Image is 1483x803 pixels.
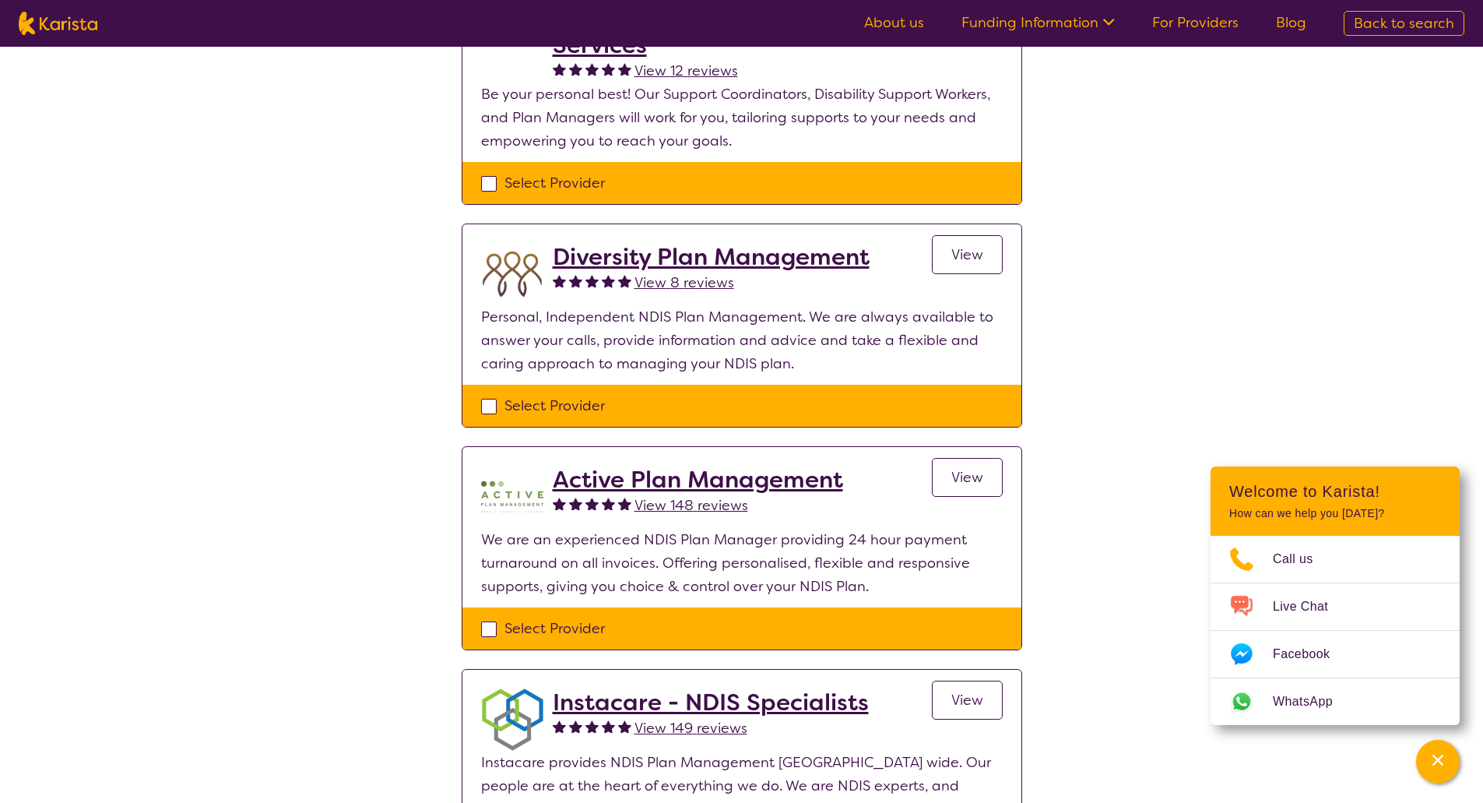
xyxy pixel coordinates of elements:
[553,466,843,494] a: Active Plan Management
[951,691,983,710] span: View
[634,59,738,83] a: View 12 reviews
[1273,548,1332,571] span: Call us
[1273,595,1347,618] span: Live Chat
[569,274,582,287] img: fullstar
[618,62,631,76] img: fullstar
[553,689,869,717] a: Instacare - NDIS Specialists
[864,13,924,32] a: About us
[19,12,97,35] img: Karista logo
[602,62,615,76] img: fullstar
[634,62,738,80] span: View 12 reviews
[569,497,582,510] img: fullstar
[585,62,599,76] img: fullstar
[481,689,543,751] img: obkhna0zu27zdd4ubuus.png
[1152,13,1239,32] a: For Providers
[634,717,747,740] a: View 149 reviews
[481,83,1003,153] p: Be your personal best! Our Support Coordinators, Disability Support Workers, and Plan Managers wi...
[585,497,599,510] img: fullstar
[1354,14,1454,33] span: Back to search
[481,466,543,528] img: pypzb5qm7jexfhutod0x.png
[634,719,747,738] span: View 149 reviews
[634,496,748,515] span: View 148 reviews
[569,720,582,733] img: fullstar
[1229,507,1441,520] p: How can we help you [DATE]?
[602,497,615,510] img: fullstar
[1416,740,1460,784] button: Channel Menu
[932,235,1003,274] a: View
[1211,678,1460,725] a: Web link opens in a new tab.
[961,13,1115,32] a: Funding Information
[602,720,615,733] img: fullstar
[481,243,543,305] img: duqvjtfkvnzb31ymex15.png
[634,494,748,517] a: View 148 reviews
[932,681,1003,720] a: View
[951,468,983,487] span: View
[634,271,734,294] a: View 8 reviews
[553,274,566,287] img: fullstar
[618,274,631,287] img: fullstar
[618,497,631,510] img: fullstar
[1211,467,1460,725] div: Channel Menu
[553,243,870,271] a: Diversity Plan Management
[553,62,566,76] img: fullstar
[481,528,1003,598] p: We are an experienced NDIS Plan Manager providing 24 hour payment turnaround on all invoices. Off...
[1229,482,1441,501] h2: Welcome to Karista!
[553,720,566,733] img: fullstar
[481,305,1003,375] p: Personal, Independent NDIS Plan Management. We are always available to answer your calls, provide...
[1211,536,1460,725] ul: Choose channel
[553,497,566,510] img: fullstar
[1344,11,1464,36] a: Back to search
[569,62,582,76] img: fullstar
[602,274,615,287] img: fullstar
[932,458,1003,497] a: View
[585,274,599,287] img: fullstar
[951,245,983,264] span: View
[585,720,599,733] img: fullstar
[1273,690,1351,713] span: WhatsApp
[1273,643,1348,666] span: Facebook
[634,273,734,292] span: View 8 reviews
[1276,13,1306,32] a: Blog
[618,720,631,733] img: fullstar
